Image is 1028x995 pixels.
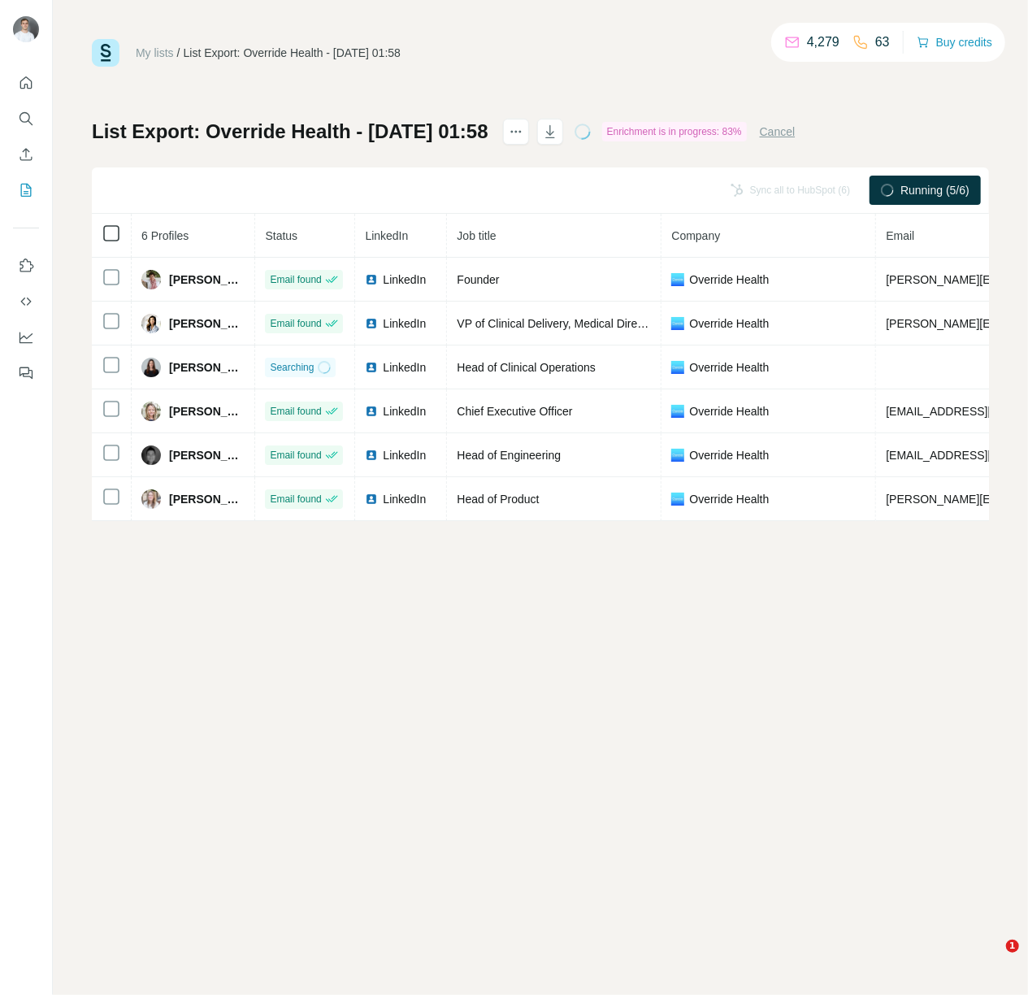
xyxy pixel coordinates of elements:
[689,447,769,463] span: Override Health
[671,493,684,506] img: company-logo
[13,287,39,316] button: Use Surfe API
[169,403,245,419] span: [PERSON_NAME]
[270,492,321,506] span: Email found
[383,359,426,376] span: LinkedIn
[689,403,769,419] span: Override Health
[270,448,321,463] span: Email found
[141,358,161,377] img: Avatar
[689,315,769,332] span: Override Health
[136,46,174,59] a: My lists
[13,16,39,42] img: Avatar
[13,323,39,352] button: Dashboard
[169,491,245,507] span: [PERSON_NAME]
[671,405,684,418] img: company-logo
[917,31,992,54] button: Buy credits
[383,491,426,507] span: LinkedIn
[184,45,401,61] div: List Export: Override Health - [DATE] 01:58
[141,445,161,465] img: Avatar
[689,359,769,376] span: Override Health
[92,119,488,145] h1: List Export: Override Health - [DATE] 01:58
[13,176,39,205] button: My lists
[760,124,796,140] button: Cancel
[671,449,684,462] img: company-logo
[169,272,245,288] span: [PERSON_NAME]
[671,229,720,242] span: Company
[270,360,314,375] span: Searching
[13,68,39,98] button: Quick start
[689,491,769,507] span: Override Health
[141,270,161,289] img: Avatar
[365,317,378,330] img: LinkedIn logo
[169,447,245,463] span: [PERSON_NAME]
[141,229,189,242] span: 6 Profiles
[503,119,529,145] button: actions
[141,489,161,509] img: Avatar
[457,405,572,418] span: Chief Executive Officer
[457,361,595,374] span: Head of Clinical Operations
[1006,940,1019,953] span: 1
[457,449,561,462] span: Head of Engineering
[671,273,684,286] img: company-logo
[457,273,499,286] span: Founder
[602,122,747,141] div: Enrichment is in progress: 83%
[365,449,378,462] img: LinkedIn logo
[365,273,378,286] img: LinkedIn logo
[457,317,656,330] span: VP of Clinical Delivery, Medical Director
[689,272,769,288] span: Override Health
[265,229,297,242] span: Status
[270,404,321,419] span: Email found
[973,940,1012,979] iframe: Intercom live chat
[365,405,378,418] img: LinkedIn logo
[270,316,321,331] span: Email found
[807,33,839,52] p: 4,279
[141,314,161,333] img: Avatar
[365,493,378,506] img: LinkedIn logo
[169,359,245,376] span: [PERSON_NAME]
[177,45,180,61] li: /
[169,315,245,332] span: [PERSON_NAME]
[141,402,161,421] img: Avatar
[92,39,119,67] img: Surfe Logo
[457,229,496,242] span: Job title
[13,104,39,133] button: Search
[365,229,408,242] span: LinkedIn
[13,358,39,388] button: Feedback
[457,493,539,506] span: Head of Product
[13,140,39,169] button: Enrich CSV
[270,272,321,287] span: Email found
[886,229,914,242] span: Email
[900,182,969,198] span: Running (5/6)
[671,317,684,330] img: company-logo
[13,251,39,280] button: Use Surfe on LinkedIn
[383,315,426,332] span: LinkedIn
[875,33,890,52] p: 63
[365,361,378,374] img: LinkedIn logo
[383,403,426,419] span: LinkedIn
[383,272,426,288] span: LinkedIn
[671,361,684,374] img: company-logo
[383,447,426,463] span: LinkedIn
